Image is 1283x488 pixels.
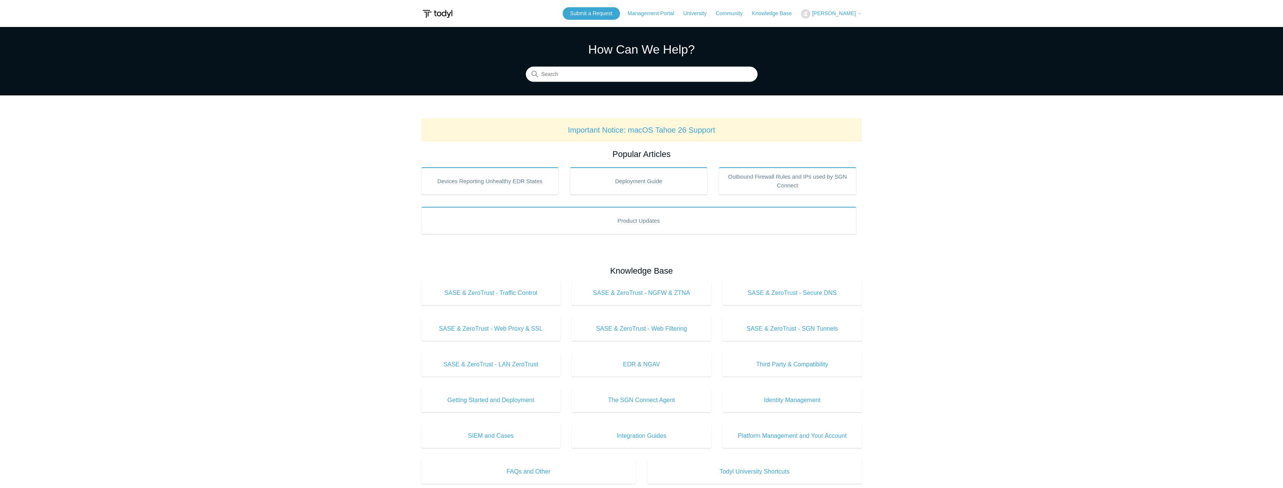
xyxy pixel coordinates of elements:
[421,424,561,448] a: SIEM and Cases
[734,360,851,369] span: Third Party & Compatibility
[421,388,561,412] a: Getting Started and Deployment
[583,431,700,440] span: Integration Guides
[723,281,862,305] a: SASE & ZeroTrust - Secure DNS
[433,431,549,440] span: SIEM and Cases
[801,9,862,19] button: [PERSON_NAME]
[719,167,856,195] a: Outbound Firewall Rules and IPs used by SGN Connect
[572,317,711,341] a: SASE & ZeroTrust - Web Filtering
[421,207,856,234] a: Product Updates
[563,7,620,20] a: Submit a Request
[433,288,549,298] span: SASE & ZeroTrust - Traffic Control
[723,352,862,377] a: Third Party & Compatibility
[734,324,851,333] span: SASE & ZeroTrust - SGN Tunnels
[421,459,636,484] a: FAQs and Other
[433,467,625,476] span: FAQs and Other
[526,67,758,82] input: Search
[583,360,700,369] span: EDR & NGAV
[752,10,799,17] a: Knowledge Base
[433,360,549,369] span: SASE & ZeroTrust - LAN ZeroTrust
[572,424,711,448] a: Integration Guides
[421,7,454,21] img: Todyl Support Center Help Center home page
[572,352,711,377] a: EDR & NGAV
[716,10,750,17] a: Community
[421,265,862,277] h2: Knowledge Base
[572,388,711,412] a: The SGN Connect Agent
[628,10,682,17] a: Management Portal
[723,388,862,412] a: Identity Management
[647,459,862,484] a: Todyl University Shortcuts
[734,396,851,405] span: Identity Management
[734,431,851,440] span: Platform Management and Your Account
[526,40,758,59] h1: How Can We Help?
[734,288,851,298] span: SASE & ZeroTrust - Secure DNS
[433,396,549,405] span: Getting Started and Deployment
[568,126,715,134] a: Important Notice: macOS Tahoe 26 Support
[583,288,700,298] span: SASE & ZeroTrust - NGFW & ZTNA
[421,317,561,341] a: SASE & ZeroTrust - Web Proxy & SSL
[723,317,862,341] a: SASE & ZeroTrust - SGN Tunnels
[683,10,714,17] a: University
[583,324,700,333] span: SASE & ZeroTrust - Web Filtering
[421,281,561,305] a: SASE & ZeroTrust - Traffic Control
[659,467,851,476] span: Todyl University Shortcuts
[421,148,862,160] h2: Popular Articles
[572,281,711,305] a: SASE & ZeroTrust - NGFW & ZTNA
[812,10,856,16] span: [PERSON_NAME]
[570,167,707,195] a: Deployment Guide
[421,167,559,195] a: Devices Reporting Unhealthy EDR States
[583,396,700,405] span: The SGN Connect Agent
[723,424,862,448] a: Platform Management and Your Account
[433,324,549,333] span: SASE & ZeroTrust - Web Proxy & SSL
[421,352,561,377] a: SASE & ZeroTrust - LAN ZeroTrust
